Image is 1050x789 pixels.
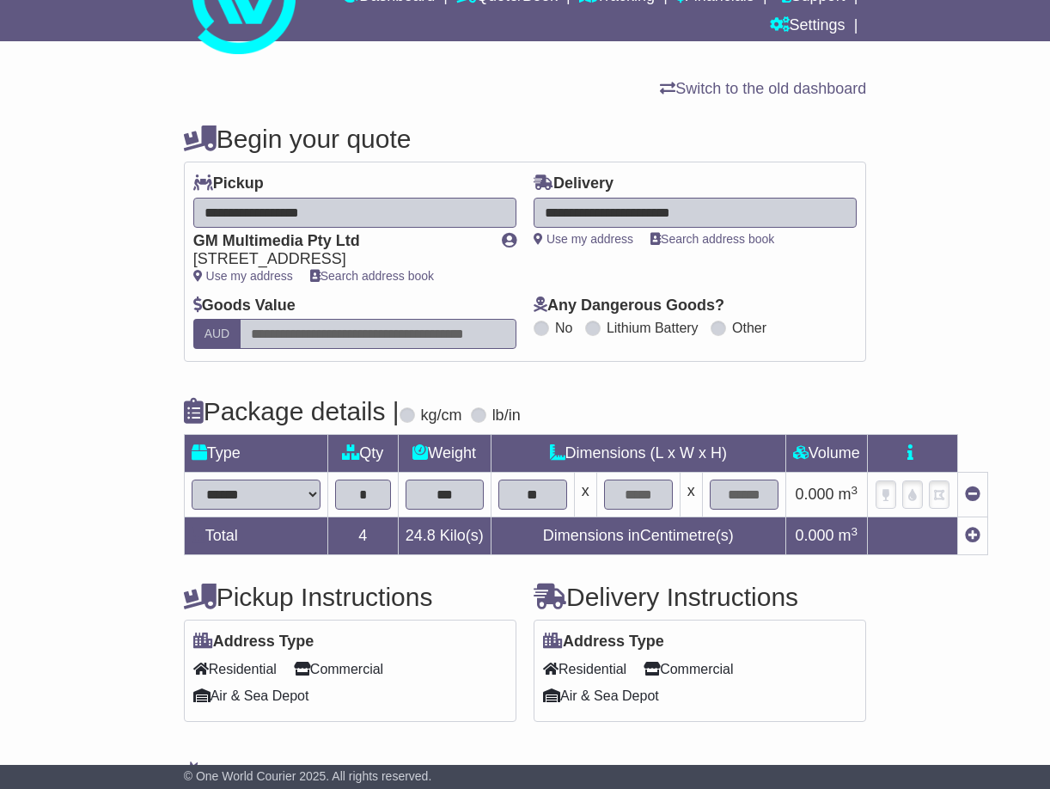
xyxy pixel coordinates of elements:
[491,435,785,473] td: Dimensions (L x W x H)
[795,486,833,503] span: 0.000
[398,517,491,555] td: Kilo(s)
[795,527,833,544] span: 0.000
[555,320,572,336] label: No
[193,232,485,251] div: GM Multimedia Pty Ltd
[965,486,980,503] a: Remove this item
[193,319,241,349] label: AUD
[644,656,733,682] span: Commercial
[660,80,866,97] a: Switch to the old dashboard
[534,297,724,315] label: Any Dangerous Goods?
[543,682,659,709] span: Air & Sea Depot
[839,486,858,503] span: m
[184,125,867,153] h4: Begin your quote
[491,517,785,555] td: Dimensions in Centimetre(s)
[680,473,702,517] td: x
[294,656,383,682] span: Commercial
[310,269,434,283] a: Search address book
[398,435,491,473] td: Weight
[184,517,327,555] td: Total
[543,656,626,682] span: Residential
[193,633,314,651] label: Address Type
[650,232,774,246] a: Search address book
[327,435,398,473] td: Qty
[732,320,766,336] label: Other
[193,269,293,283] a: Use my address
[184,397,400,425] h4: Package details |
[184,769,432,783] span: © One World Courier 2025. All rights reserved.
[785,435,867,473] td: Volume
[574,473,596,517] td: x
[492,407,521,425] label: lb/in
[421,407,462,425] label: kg/cm
[534,583,866,611] h4: Delivery Instructions
[852,525,858,538] sup: 3
[184,583,516,611] h4: Pickup Instructions
[852,484,858,497] sup: 3
[193,297,296,315] label: Goods Value
[327,517,398,555] td: 4
[607,320,699,336] label: Lithium Battery
[193,656,277,682] span: Residential
[534,232,633,246] a: Use my address
[193,250,485,269] div: [STREET_ADDRESS]
[534,174,614,193] label: Delivery
[965,527,980,544] a: Add new item
[770,12,845,41] a: Settings
[406,527,436,544] span: 24.8
[193,174,264,193] label: Pickup
[184,435,327,473] td: Type
[193,682,309,709] span: Air & Sea Depot
[184,761,867,789] h4: Warranty & Insurance
[839,527,858,544] span: m
[543,633,664,651] label: Address Type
